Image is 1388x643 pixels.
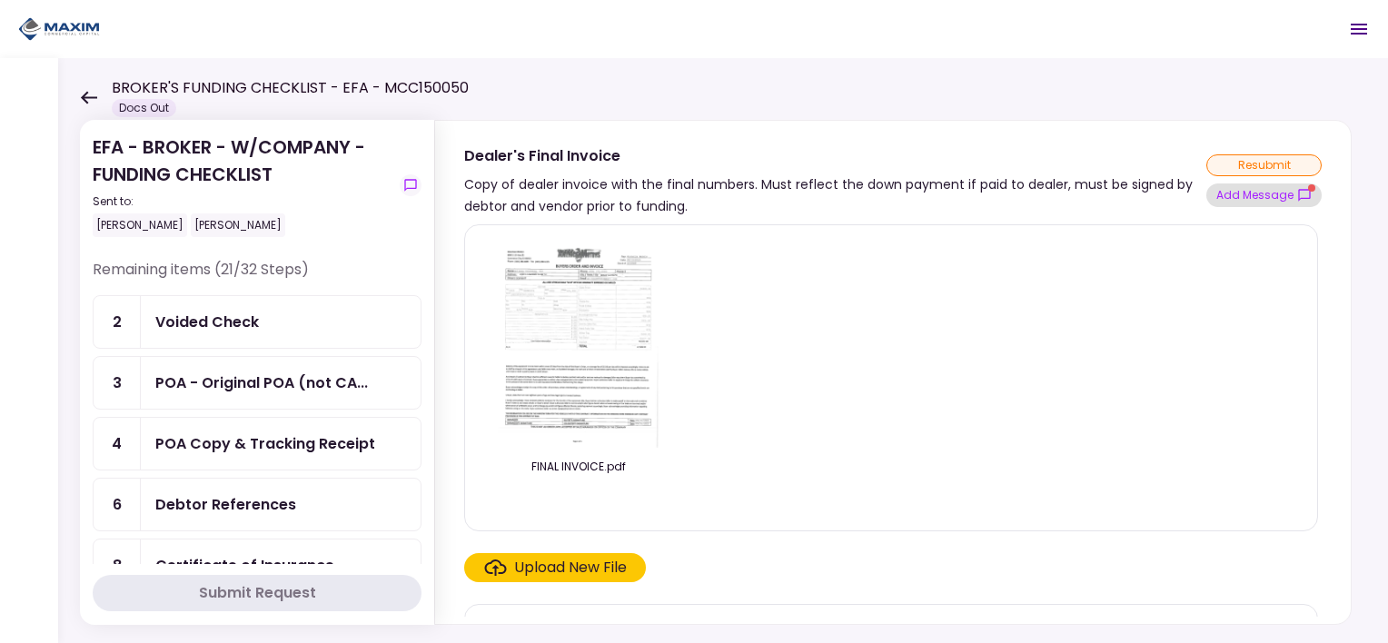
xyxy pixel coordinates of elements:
[94,539,141,591] div: 8
[483,459,674,475] div: FINAL INVOICE.pdf
[155,311,259,333] div: Voided Check
[93,213,187,237] div: [PERSON_NAME]
[94,479,141,530] div: 6
[93,539,421,592] a: 8Certificate of Insurance
[94,357,141,409] div: 3
[155,554,334,577] div: Certificate of Insurance
[434,120,1352,625] div: Dealer's Final InvoiceCopy of dealer invoice with the final numbers. Must reflect the down paymen...
[93,193,392,210] div: Sent to:
[514,557,627,579] div: Upload New File
[464,173,1206,217] div: Copy of dealer invoice with the final numbers. Must reflect the down payment if paid to dealer, m...
[112,77,469,99] h1: BROKER'S FUNDING CHECKLIST - EFA - MCC150050
[155,371,368,394] div: POA - Original POA (not CA or GA)
[155,493,296,516] div: Debtor References
[93,134,392,237] div: EFA - BROKER - W/COMPANY - FUNDING CHECKLIST
[93,295,421,349] a: 2Voided Check
[400,174,421,196] button: show-messages
[199,582,316,604] div: Submit Request
[93,356,421,410] a: 3POA - Original POA (not CA or GA)
[1337,7,1381,51] button: Open menu
[464,144,1206,167] div: Dealer's Final Invoice
[93,478,421,531] a: 6Debtor References
[191,213,285,237] div: [PERSON_NAME]
[94,296,141,348] div: 2
[155,432,375,455] div: POA Copy & Tracking Receipt
[93,259,421,295] div: Remaining items (21/32 Steps)
[464,553,646,582] span: Click here to upload the required document
[18,15,100,43] img: Partner icon
[94,418,141,470] div: 4
[112,99,176,117] div: Docs Out
[93,417,421,470] a: 4POA Copy & Tracking Receipt
[93,575,421,611] button: Submit Request
[1206,183,1322,207] button: show-messages
[1206,154,1322,176] div: resubmit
